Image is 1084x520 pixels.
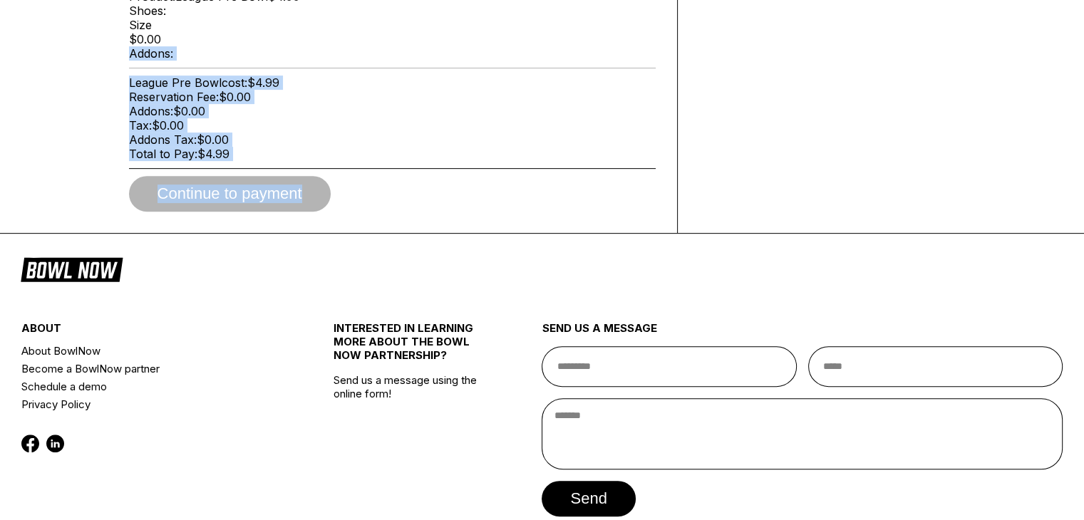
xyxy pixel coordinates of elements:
span: Addons: [129,104,173,118]
span: $0.00 [173,104,205,118]
div: INTERESTED IN LEARNING MORE ABOUT THE BOWL NOW PARTNERSHIP? [334,321,490,373]
span: $4.99 [247,76,279,90]
a: Become a BowlNow partner [21,360,282,378]
span: Addons: [129,46,173,61]
span: $0.00 [197,132,229,147]
span: $4.99 [197,147,229,161]
a: Privacy Policy [21,395,282,413]
div: send us a message [542,321,1063,346]
a: Schedule a demo [21,378,282,395]
div: about [21,321,282,342]
div: Size [129,18,656,32]
span: Addons Tax: [129,132,197,147]
span: $0.00 [152,118,184,132]
span: $0.00 [219,90,251,104]
span: Shoes: [129,4,166,18]
span: Tax: [129,118,152,132]
span: Total to Pay: [129,147,197,161]
button: send [542,481,635,516]
div: $0.00 [129,32,656,46]
span: League Pre Bowl cost: [129,76,247,90]
span: Reservation Fee: [129,90,219,104]
a: About BowlNow [21,342,282,360]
